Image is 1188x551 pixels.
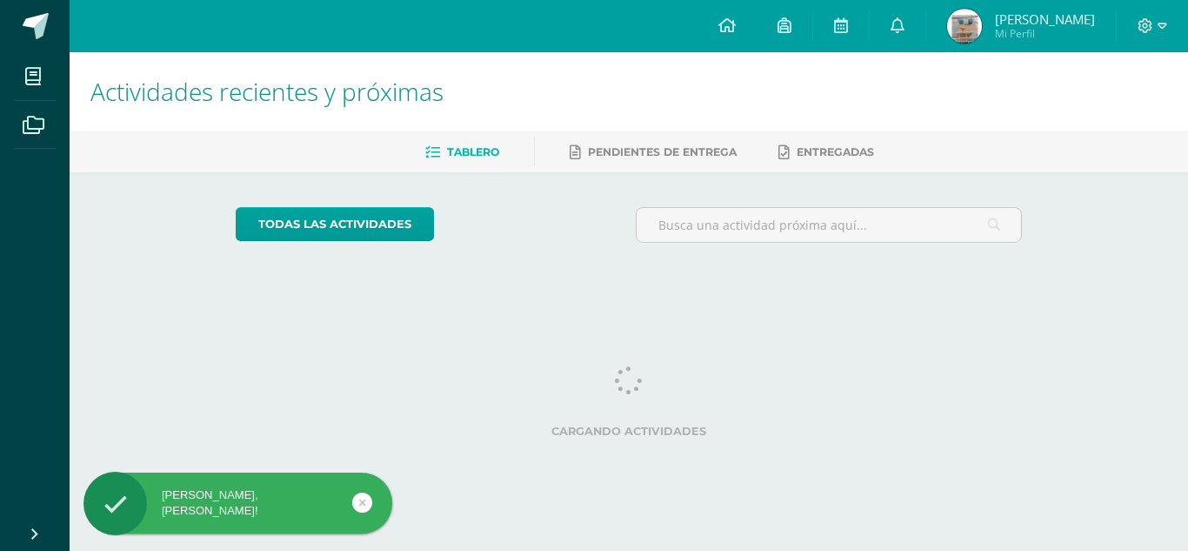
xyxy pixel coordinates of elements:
div: [PERSON_NAME], [PERSON_NAME]! [83,487,392,519]
span: [PERSON_NAME] [995,10,1095,28]
label: Cargando actividades [236,425,1023,438]
span: Tablero [447,145,499,158]
span: Actividades recientes y próximas [90,75,444,108]
input: Busca una actividad próxima aquí... [637,208,1022,242]
a: Pendientes de entrega [570,138,737,166]
img: 16a5d7a19737781e495d5c01a85c3bf4.png [947,9,982,44]
a: todas las Actividades [236,207,434,241]
a: Tablero [425,138,499,166]
span: Entregadas [797,145,874,158]
a: Entregadas [778,138,874,166]
span: Mi Perfil [995,26,1095,41]
span: Pendientes de entrega [588,145,737,158]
